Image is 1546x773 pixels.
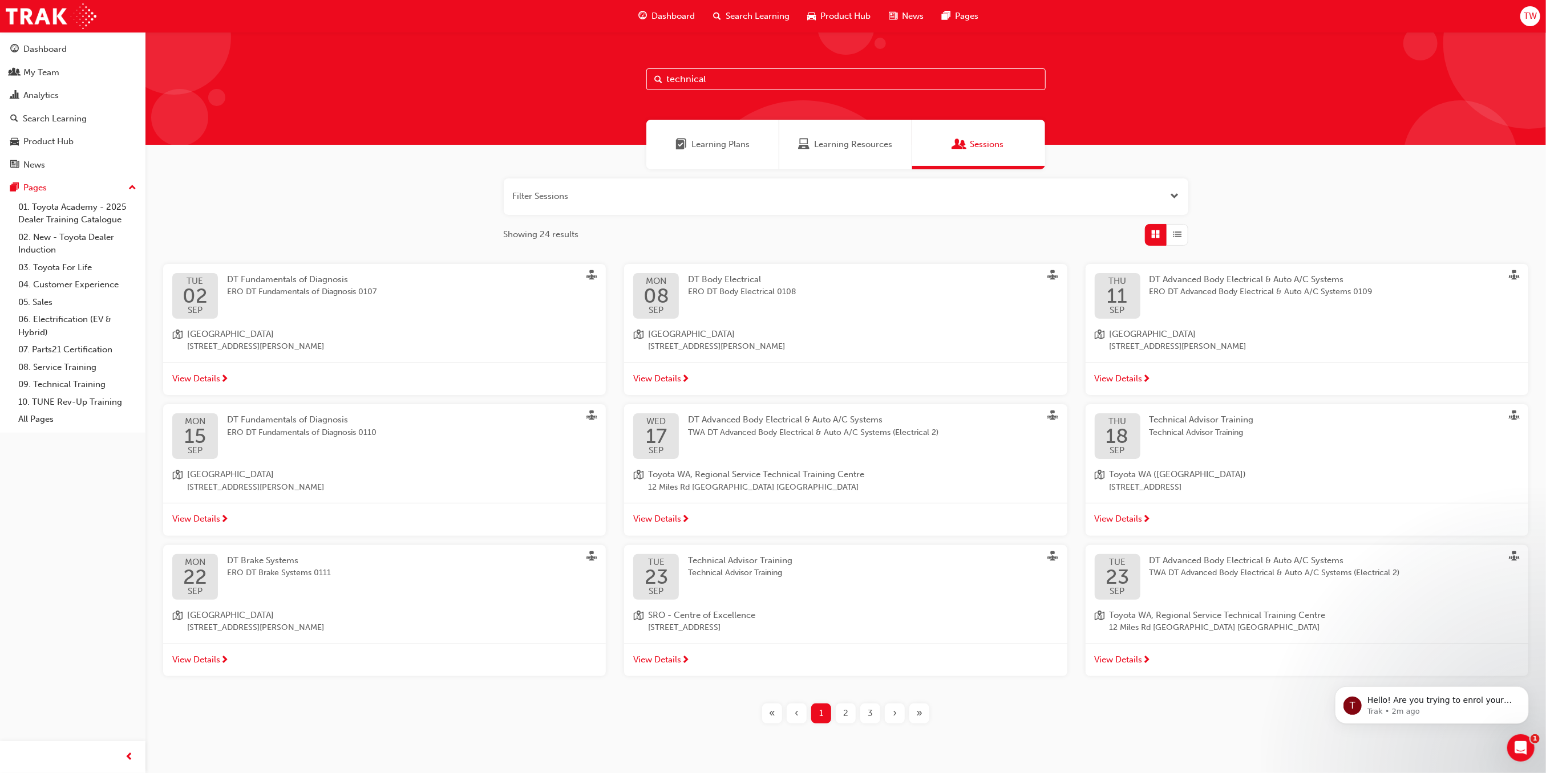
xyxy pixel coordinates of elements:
a: SessionsSessions [912,120,1045,169]
span: [GEOGRAPHIC_DATA] [187,609,324,622]
span: search-icon [713,9,721,23]
span: View Details [633,653,681,666]
a: View Details [624,363,1067,396]
a: location-iconToyota WA, Regional Service Technical Training Centre12 Miles Rd [GEOGRAPHIC_DATA] [... [633,468,1058,494]
span: people-icon [10,68,19,78]
a: 06. Electrification (EV & Hybrid) [14,311,141,341]
span: Showing 24 results [504,228,579,241]
div: Pages [23,181,47,194]
a: View Details [624,503,1067,536]
input: Search... [646,68,1046,90]
span: next-icon [681,375,690,385]
span: [STREET_ADDRESS][PERSON_NAME] [187,481,324,494]
span: 22 [183,567,207,587]
span: location-icon [633,328,644,353]
span: View Details [1095,512,1143,526]
span: ERO DT Fundamentals of Diagnosis 0107 [227,286,377,299]
span: SEP [644,306,669,315]
span: THU [1107,277,1128,286]
div: Search Learning [23,112,87,125]
div: Analytics [23,89,59,102]
span: SEP [1106,446,1129,455]
a: guage-iconDashboard [629,5,704,28]
div: News [23,158,45,172]
span: [GEOGRAPHIC_DATA] [187,328,324,341]
a: location-iconToyota WA, Regional Service Technical Training Centre12 Miles Rd [GEOGRAPHIC_DATA] [... [1095,609,1519,634]
span: MON [644,277,669,286]
span: Learning Plans [691,138,750,151]
span: [STREET_ADDRESS][PERSON_NAME] [648,340,785,353]
span: [GEOGRAPHIC_DATA] [648,328,785,341]
a: location-iconSRO - Centre of Excellence[STREET_ADDRESS] [633,609,1058,634]
span: sessionType_FACE_TO_FACE-icon [1048,551,1058,564]
span: View Details [172,653,220,666]
span: location-icon [1095,468,1105,494]
span: 23 [1106,567,1129,587]
span: Technical Advisor Training [1150,426,1254,440]
span: TWA DT Advanced Body Electrical & Auto A/C Systems (Electrical 2) [1150,567,1400,580]
span: location-icon [633,468,644,494]
button: Page 3 [858,703,883,723]
a: 01. Toyota Academy - 2025 Dealer Training Catalogue [14,198,141,229]
a: View Details [1086,503,1528,536]
span: sessionType_FACE_TO_FACE-icon [586,410,597,423]
button: THU11SEPDT Advanced Body Electrical & Auto A/C SystemsERO DT Advanced Body Electrical & Auto A/C ... [1086,264,1528,396]
span: SEP [646,446,667,455]
span: » [916,707,922,720]
button: TUE23SEPTechnical Advisor TrainingTechnical Advisor Traininglocation-iconSRO - Centre of Excellen... [624,545,1067,677]
span: Learning Resources [815,138,893,151]
span: DT Brake Systems [227,555,298,565]
span: 23 [645,567,668,587]
span: Technical Advisor Training [688,567,792,580]
span: 17 [646,426,667,446]
img: Trak [6,3,96,29]
button: First page [760,703,784,723]
span: View Details [1095,653,1143,666]
span: ERO DT Advanced Body Electrical & Auto A/C Systems 0109 [1150,286,1373,299]
span: MON [184,417,206,426]
span: 3 [868,707,873,720]
span: prev-icon [126,750,134,764]
span: › [893,707,897,720]
span: View Details [172,512,220,526]
span: [STREET_ADDRESS][PERSON_NAME] [187,621,324,634]
span: DT Advanced Body Electrical & Auto A/C Systems [1150,555,1344,565]
span: THU [1106,417,1129,426]
span: 11 [1107,286,1128,306]
button: THU18SEPTechnical Advisor TrainingTechnical Advisor Traininglocation-iconToyota WA ([GEOGRAPHIC_D... [1086,404,1528,536]
span: Sessions [954,138,965,151]
span: [STREET_ADDRESS][PERSON_NAME] [187,340,324,353]
a: Dashboard [5,39,141,60]
a: 07. Parts21 Certification [14,341,141,359]
span: Search Learning [726,10,790,23]
span: news-icon [10,160,19,170]
a: View Details [163,363,606,396]
span: car-icon [808,9,816,23]
span: Learning Resources [799,138,810,151]
span: TUE [183,277,208,286]
iframe: Intercom notifications message [1318,662,1546,742]
span: Learning Plans [675,138,687,151]
span: news-icon [889,9,898,23]
span: 18 [1106,426,1129,446]
button: Last page [907,703,932,723]
a: TUE23SEPTechnical Advisor TrainingTechnical Advisor Training [633,554,1058,600]
span: TUE [1106,558,1129,567]
a: MON15SEPDT Fundamentals of DiagnosisERO DT Fundamentals of Diagnosis 0110 [172,413,597,459]
a: 03. Toyota For Life [14,259,141,276]
button: TUE23SEPDT Advanced Body Electrical & Auto A/C SystemsTWA DT Advanced Body Electrical & Auto A/C ... [1086,545,1528,677]
a: Product Hub [5,131,141,152]
span: location-icon [1095,609,1105,634]
span: location-icon [1095,328,1105,353]
span: next-icon [1143,375,1151,385]
span: News [902,10,924,23]
button: Open the filter [1171,190,1179,203]
a: location-icon[GEOGRAPHIC_DATA][STREET_ADDRESS][PERSON_NAME] [172,328,597,353]
a: News [5,154,141,176]
span: 1 [819,707,823,720]
span: List [1173,228,1181,241]
span: next-icon [220,375,229,385]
